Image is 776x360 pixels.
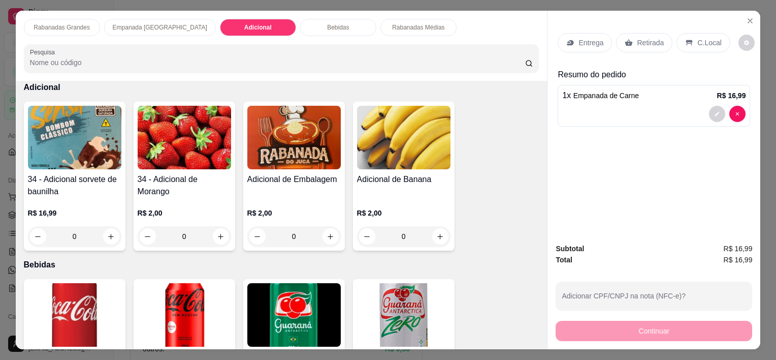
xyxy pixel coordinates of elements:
p: R$ 2,00 [357,208,450,218]
h4: Adicional de Banana [357,173,450,186]
p: R$ 2,00 [247,208,341,218]
p: R$ 2,00 [138,208,231,218]
img: product-image [357,106,450,169]
p: R$ 16,99 [28,208,121,218]
p: Bebidas [327,23,349,32]
p: Rabanadas Grandes [34,23,90,32]
p: Adicional [24,81,539,94]
h4: 34 - Adicional sorvete de baunilha [28,173,121,198]
img: product-image [357,283,450,347]
input: Pesquisa [30,57,525,68]
p: Bebidas [24,259,539,271]
strong: Subtotal [556,245,584,253]
button: decrease-product-quantity [738,35,755,51]
button: decrease-product-quantity [359,228,375,245]
img: product-image [138,283,231,347]
button: decrease-product-quantity [709,106,725,122]
img: product-image [28,283,121,347]
span: Empanada de Carne [573,92,639,100]
button: decrease-product-quantity [140,228,156,245]
p: R$ 16,99 [717,91,746,101]
button: increase-product-quantity [322,228,339,245]
button: increase-product-quantity [432,228,448,245]
p: 1 x [562,89,639,102]
p: Empanada [GEOGRAPHIC_DATA] [113,23,207,32]
p: Retirada [637,38,664,48]
span: R$ 16,99 [724,254,753,265]
img: product-image [247,283,341,347]
span: R$ 16,99 [724,243,753,254]
p: Resumo do pedido [558,69,750,81]
img: product-image [138,106,231,169]
button: increase-product-quantity [103,228,119,245]
img: product-image [247,106,341,169]
img: product-image [28,106,121,169]
strong: Total [556,256,572,264]
p: Rabanadas Médias [392,23,444,32]
h4: Adicional de Embalagem [247,173,341,186]
button: decrease-product-quantity [729,106,746,122]
button: decrease-product-quantity [30,228,46,245]
input: Adicionar CPF/CNPJ na nota (NFC-e)? [562,295,746,305]
p: Adicional [244,23,272,32]
button: Close [742,13,758,29]
label: Pesquisa [30,48,58,56]
button: decrease-product-quantity [249,228,266,245]
p: C.Local [697,38,721,48]
h4: 34 - Adicional de Morango [138,173,231,198]
p: Entrega [578,38,603,48]
button: increase-product-quantity [213,228,229,245]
